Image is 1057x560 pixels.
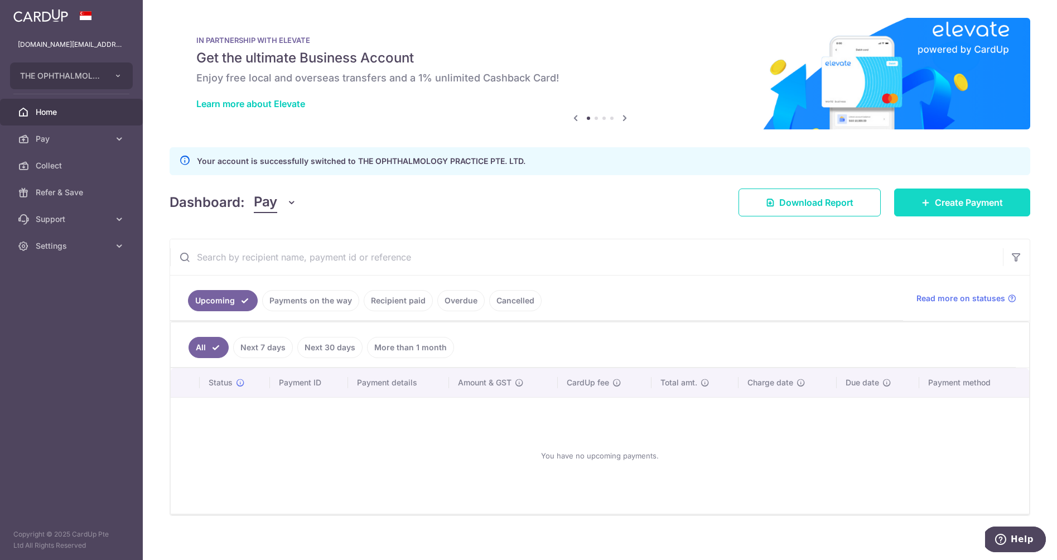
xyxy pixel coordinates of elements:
[197,155,525,168] p: Your account is successfully switched to THE OPHTHALMOLOGY PRACTICE PTE. LTD.
[188,290,258,311] a: Upcoming
[916,293,1005,304] span: Read more on statuses
[196,36,1003,45] p: IN PARTNERSHIP WITH ELEVATE
[739,189,881,216] a: Download Report
[36,133,109,144] span: Pay
[196,71,1003,85] h6: Enjoy free local and overseas transfers and a 1% unlimited Cashback Card!
[170,192,245,213] h4: Dashboard:
[233,337,293,358] a: Next 7 days
[36,160,109,171] span: Collect
[209,377,233,388] span: Status
[254,192,277,213] span: Pay
[437,290,485,311] a: Overdue
[254,192,297,213] button: Pay
[26,8,49,18] span: Help
[779,196,853,209] span: Download Report
[196,98,305,109] a: Learn more about Elevate
[36,107,109,118] span: Home
[18,39,125,50] p: [DOMAIN_NAME][EMAIL_ADDRESS][DOMAIN_NAME]
[36,214,109,225] span: Support
[894,189,1030,216] a: Create Payment
[270,368,348,397] th: Payment ID
[458,377,511,388] span: Amount & GST
[348,368,450,397] th: Payment details
[10,62,133,89] button: THE OPHTHALMOLOGY PRACTICE PTE. LTD.
[660,377,697,388] span: Total amt.
[567,377,609,388] span: CardUp fee
[367,337,454,358] a: More than 1 month
[262,290,359,311] a: Payments on the way
[170,18,1030,129] img: Renovation banner
[20,70,103,81] span: THE OPHTHALMOLOGY PRACTICE PTE. LTD.
[196,49,1003,67] h5: Get the ultimate Business Account
[919,368,1029,397] th: Payment method
[36,187,109,198] span: Refer & Save
[189,337,229,358] a: All
[170,239,1003,275] input: Search by recipient name, payment id or reference
[184,407,1016,505] div: You have no upcoming payments.
[13,9,68,22] img: CardUp
[489,290,542,311] a: Cancelled
[916,293,1016,304] a: Read more on statuses
[364,290,433,311] a: Recipient paid
[747,377,793,388] span: Charge date
[36,240,109,252] span: Settings
[985,527,1046,554] iframe: Opens a widget where you can find more information
[935,196,1003,209] span: Create Payment
[846,377,879,388] span: Due date
[297,337,363,358] a: Next 30 days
